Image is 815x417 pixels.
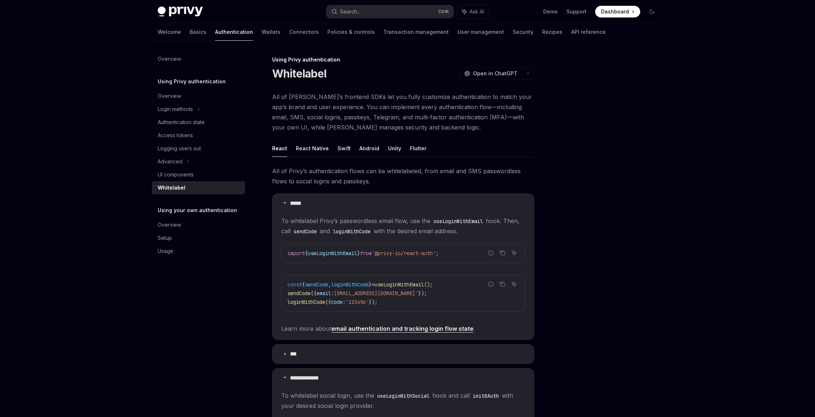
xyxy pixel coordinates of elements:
a: Overview [152,52,245,65]
span: '123456' [346,299,369,305]
span: '@privy-io/react-auth' [372,250,436,257]
a: Demo [543,8,558,15]
h5: Using Privy authentication [158,77,226,86]
span: } [357,250,360,257]
span: Ctrl K [438,9,449,15]
span: Open in ChatGPT [473,70,517,77]
span: useLoginWithEmail [308,250,357,257]
a: Authentication state [152,116,245,129]
span: ({ [311,290,316,297]
a: Access tokens [152,129,245,142]
code: useLoginWithSocial [374,392,432,400]
a: Dashboard [595,6,640,17]
span: sendCode [305,281,328,288]
div: Login methods [158,105,193,114]
span: email: [316,290,334,297]
span: sendCode [287,290,311,297]
a: Usage [152,245,245,258]
span: code: [331,299,346,305]
span: import [287,250,305,257]
details: *****To whitelabel Privy’s passwordless email flow, use theuseLoginWithEmailhook. Then, callsendC... [272,194,534,340]
button: Search...CtrlK [326,5,453,18]
h1: Whitelabel [272,67,327,80]
a: Whitelabel [152,181,245,194]
div: UI components [158,170,194,179]
button: React [272,140,287,157]
button: Open in ChatGPT [460,67,522,80]
span: ; [436,250,439,257]
a: email authentication and tracking login flow state [331,325,473,333]
button: Report incorrect code [486,248,496,258]
a: Support [566,8,586,15]
code: useLoginWithEmail [431,217,486,225]
button: Flutter [410,140,427,157]
span: To whitelabel social login, use the hook and call with your desired social login provider. [281,390,525,411]
code: initOAuth [470,392,502,400]
span: ({ [325,299,331,305]
div: Logging users out [158,144,201,153]
span: Dashboard [601,8,629,15]
span: Learn more about . [281,323,525,334]
a: Logging users out [152,142,245,155]
a: API reference [571,23,606,41]
span: , [328,281,331,288]
div: Using Privy authentication [272,56,534,63]
div: Authentication state [158,118,205,127]
span: loginWithCode [331,281,369,288]
span: Ask AI [469,8,484,15]
a: Authentication [215,23,253,41]
button: Swift [338,140,351,157]
a: Policies & controls [327,23,375,41]
a: Welcome [158,23,181,41]
code: sendCode [291,227,320,235]
span: useLoginWithEmail [375,281,424,288]
div: Whitelabel [158,183,185,192]
span: [EMAIL_ADDRESS][DOMAIN_NAME]' [334,290,418,297]
div: Advanced [158,157,182,166]
span: To whitelabel Privy’s passwordless email flow, use the hook. Then, call and with the desired emai... [281,216,525,236]
button: Copy the contents from the code block [498,279,507,289]
a: Recipes [542,23,562,41]
div: Access tokens [158,131,193,140]
span: } [369,281,372,288]
span: const [287,281,302,288]
a: Connectors [289,23,319,41]
div: Search... [340,7,360,16]
button: Ask AI [509,279,519,289]
a: Transaction management [383,23,449,41]
span: }); [369,299,378,305]
button: Report incorrect code [486,279,496,289]
a: Security [513,23,533,41]
span: (); [424,281,433,288]
button: Ask AI [509,248,519,258]
a: UI components [152,168,245,181]
a: Overview [152,218,245,231]
a: Setup [152,231,245,245]
div: Overview [158,92,181,100]
div: Setup [158,234,172,242]
h5: Using your own authentication [158,206,237,215]
span: loginWithCode [287,299,325,305]
span: All of [PERSON_NAME]’s frontend SDKs let you fully customize authentication to match your app’s b... [272,92,534,132]
a: User management [457,23,504,41]
span: { [305,250,308,257]
span: = [372,281,375,288]
button: Toggle dark mode [646,6,658,17]
a: Basics [190,23,206,41]
span: from [360,250,372,257]
img: dark logo [158,7,203,17]
div: Overview [158,55,181,63]
span: }); [418,290,427,297]
button: Unity [388,140,401,157]
span: { [302,281,305,288]
button: Android [359,140,379,157]
code: loginWithCode [330,227,374,235]
a: Overview [152,90,245,103]
a: Wallets [262,23,281,41]
button: Ask AI [457,5,489,18]
button: Copy the contents from the code block [498,248,507,258]
div: Usage [158,247,173,255]
button: React Native [296,140,329,157]
div: Overview [158,221,181,229]
span: All of Privy’s authentication flows can be whitelabeled, from email and SMS passwordless flows to... [272,166,534,186]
